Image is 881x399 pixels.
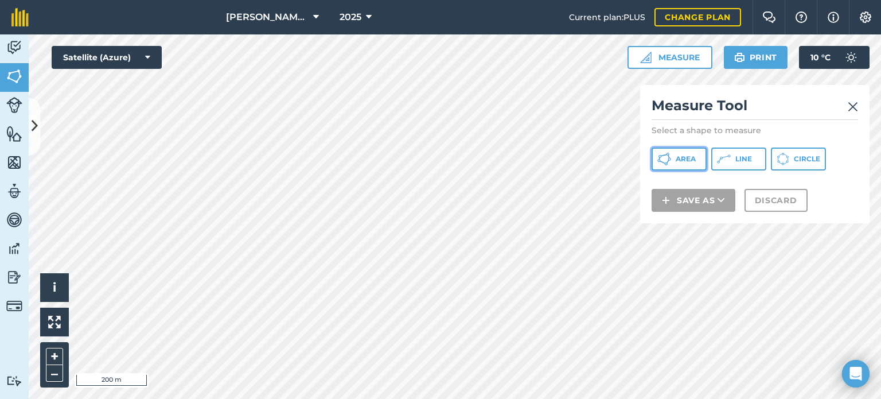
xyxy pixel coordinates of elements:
[676,154,696,164] span: Area
[711,148,766,171] button: Line
[6,97,22,113] img: svg+xml;base64,PD94bWwgdmVyc2lvbj0iMS4wIiBlbmNvZGluZz0idXRmLTgiPz4KPCEtLSBHZW5lcmF0b3I6IEFkb2JlIE...
[859,11,872,23] img: A cog icon
[762,11,776,23] img: Two speech bubbles overlapping with the left bubble in the forefront
[724,46,788,69] button: Print
[652,189,735,212] button: Save as
[40,273,69,302] button: i
[6,298,22,314] img: svg+xml;base64,PD94bWwgdmVyc2lvbj0iMS4wIiBlbmNvZGluZz0idXRmLTgiPz4KPCEtLSBHZW5lcmF0b3I6IEFkb2JlIE...
[799,46,870,69] button: 10 °C
[828,10,839,24] img: svg+xml;base64,PHN2ZyB4bWxucz0iaHR0cDovL3d3dy53My5vcmcvMjAwMC9zdmciIHdpZHRoPSIxNyIgaGVpZ2h0PSIxNy...
[842,360,870,388] div: Open Intercom Messenger
[6,39,22,56] img: svg+xml;base64,PD94bWwgdmVyc2lvbj0iMS4wIiBlbmNvZGluZz0idXRmLTgiPz4KPCEtLSBHZW5lcmF0b3I6IEFkb2JlIE...
[6,125,22,142] img: svg+xml;base64,PHN2ZyB4bWxucz0iaHR0cDovL3d3dy53My5vcmcvMjAwMC9zdmciIHdpZHRoPSI1NiIgaGVpZ2h0PSI2MC...
[640,52,652,63] img: Ruler icon
[840,46,863,69] img: svg+xml;base64,PD94bWwgdmVyc2lvbj0iMS4wIiBlbmNvZGluZz0idXRmLTgiPz4KPCEtLSBHZW5lcmF0b3I6IEFkb2JlIE...
[53,280,56,295] span: i
[11,8,29,26] img: fieldmargin Logo
[794,11,808,23] img: A question mark icon
[735,154,752,164] span: Line
[652,148,707,171] button: Area
[627,46,712,69] button: Measure
[46,348,63,365] button: +
[6,68,22,85] img: svg+xml;base64,PHN2ZyB4bWxucz0iaHR0cDovL3d3dy53My5vcmcvMjAwMC9zdmciIHdpZHRoPSI1NiIgaGVpZ2h0PSI2MC...
[46,365,63,382] button: –
[744,189,808,212] button: Discard
[734,51,745,64] img: svg+xml;base64,PHN2ZyB4bWxucz0iaHR0cDovL3d3dy53My5vcmcvMjAwMC9zdmciIHdpZHRoPSIxOSIgaGVpZ2h0PSIyNC...
[569,11,645,24] span: Current plan : PLUS
[810,46,831,69] span: 10 ° C
[771,148,826,171] button: Circle
[48,316,61,328] img: Four arrows, one pointing top left, one top right, one bottom right and the last bottom left
[226,10,309,24] span: [PERSON_NAME] farm
[6,154,22,171] img: svg+xml;base64,PHN2ZyB4bWxucz0iaHR0cDovL3d3dy53My5vcmcvMjAwMC9zdmciIHdpZHRoPSI1NiIgaGVpZ2h0PSI2MC...
[6,375,22,386] img: svg+xml;base64,PD94bWwgdmVyc2lvbj0iMS4wIiBlbmNvZGluZz0idXRmLTgiPz4KPCEtLSBHZW5lcmF0b3I6IEFkb2JlIE...
[794,154,820,164] span: Circle
[6,183,22,200] img: svg+xml;base64,PD94bWwgdmVyc2lvbj0iMS4wIiBlbmNvZGluZz0idXRmLTgiPz4KPCEtLSBHZW5lcmF0b3I6IEFkb2JlIE...
[654,8,741,26] a: Change plan
[848,100,858,114] img: svg+xml;base64,PHN2ZyB4bWxucz0iaHR0cDovL3d3dy53My5vcmcvMjAwMC9zdmciIHdpZHRoPSIyMiIgaGVpZ2h0PSIzMC...
[6,211,22,228] img: svg+xml;base64,PD94bWwgdmVyc2lvbj0iMS4wIiBlbmNvZGluZz0idXRmLTgiPz4KPCEtLSBHZW5lcmF0b3I6IEFkb2JlIE...
[52,46,162,69] button: Satellite (Azure)
[6,269,22,286] img: svg+xml;base64,PD94bWwgdmVyc2lvbj0iMS4wIiBlbmNvZGluZz0idXRmLTgiPz4KPCEtLSBHZW5lcmF0b3I6IEFkb2JlIE...
[652,125,858,136] p: Select a shape to measure
[340,10,361,24] span: 2025
[652,96,858,120] h2: Measure Tool
[662,193,670,207] img: svg+xml;base64,PHN2ZyB4bWxucz0iaHR0cDovL3d3dy53My5vcmcvMjAwMC9zdmciIHdpZHRoPSIxNCIgaGVpZ2h0PSIyNC...
[6,240,22,257] img: svg+xml;base64,PD94bWwgdmVyc2lvbj0iMS4wIiBlbmNvZGluZz0idXRmLTgiPz4KPCEtLSBHZW5lcmF0b3I6IEFkb2JlIE...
